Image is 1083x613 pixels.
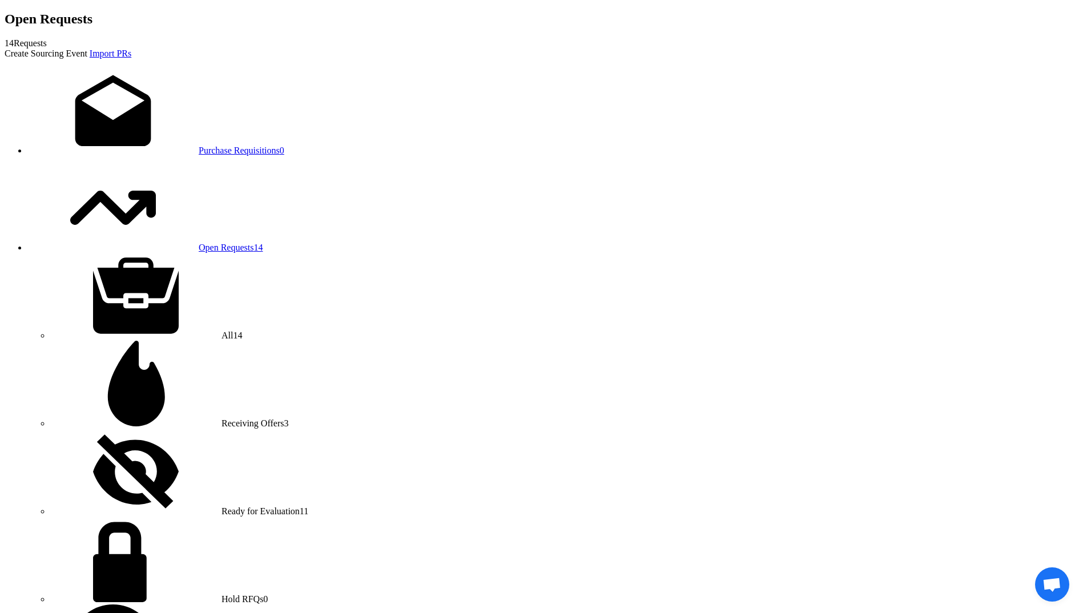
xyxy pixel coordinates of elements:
[50,506,308,516] a: Ready for Evaluation
[280,146,284,155] span: 0
[263,594,268,604] span: 0
[5,38,14,48] span: 14
[5,49,90,58] a: Create Sourcing Event
[27,243,263,252] a: Open Requests14
[50,330,242,340] a: All
[50,418,288,428] a: Receiving Offers
[284,418,288,428] span: 3
[233,330,242,340] span: 14
[5,11,1078,27] h2: Open Requests
[300,506,308,516] span: 11
[1035,567,1069,602] div: Open chat
[90,49,131,58] a: Import PRs
[50,594,268,604] a: Hold RFQs
[253,243,263,252] span: 14
[27,146,284,155] a: Purchase Requisitions0
[5,38,47,48] span: Requests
